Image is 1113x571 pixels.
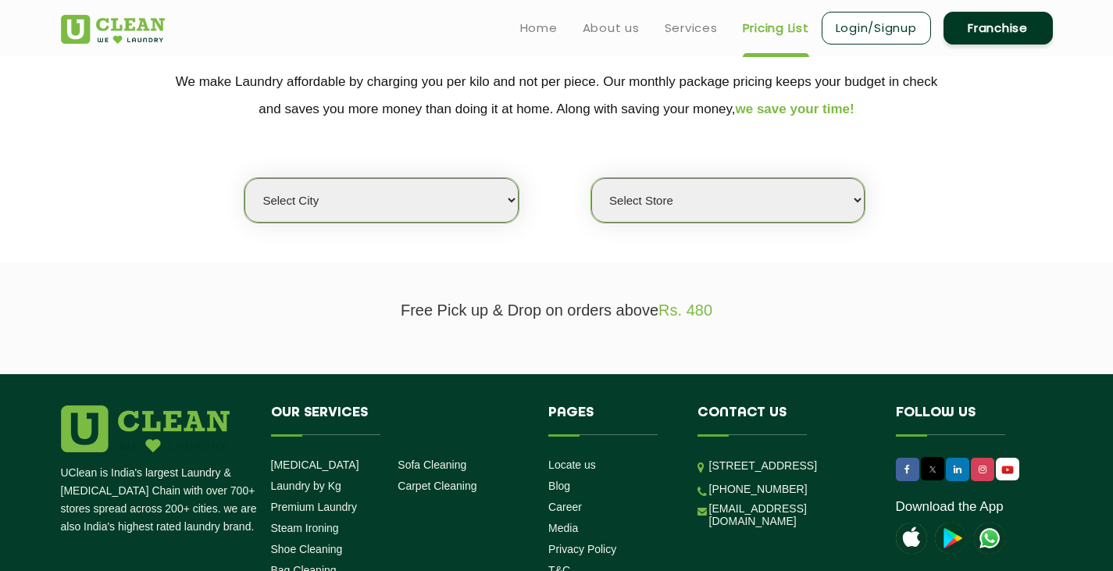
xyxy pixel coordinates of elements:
[896,523,927,554] img: apple-icon.png
[548,459,596,471] a: Locate us
[271,459,359,471] a: [MEDICAL_DATA]
[697,405,872,435] h4: Contact us
[743,19,809,37] a: Pricing List
[398,480,476,492] a: Carpet Cleaning
[548,522,578,534] a: Media
[822,12,931,45] a: Login/Signup
[520,19,558,37] a: Home
[61,15,165,44] img: UClean Laundry and Dry Cleaning
[271,405,526,435] h4: Our Services
[548,501,582,513] a: Career
[548,480,570,492] a: Blog
[398,459,466,471] a: Sofa Cleaning
[709,483,808,495] a: [PHONE_NUMBER]
[896,499,1004,515] a: Download the App
[736,102,854,116] span: we save your time!
[665,19,718,37] a: Services
[548,405,674,435] h4: Pages
[583,19,640,37] a: About us
[709,457,872,475] p: [STREET_ADDRESS]
[944,12,1053,45] a: Franchise
[896,405,1033,435] h4: Follow us
[271,480,341,492] a: Laundry by Kg
[997,462,1018,478] img: UClean Laundry and Dry Cleaning
[61,405,230,452] img: logo.png
[271,522,339,534] a: Steam Ironing
[548,543,616,555] a: Privacy Policy
[935,523,966,554] img: playstoreicon.png
[61,464,259,536] p: UClean is India's largest Laundry & [MEDICAL_DATA] Chain with over 700+ stores spread across 200+...
[61,302,1053,319] p: Free Pick up & Drop on orders above
[709,502,872,527] a: [EMAIL_ADDRESS][DOMAIN_NAME]
[271,543,343,555] a: Shoe Cleaning
[61,68,1053,123] p: We make Laundry affordable by charging you per kilo and not per piece. Our monthly package pricin...
[974,523,1005,554] img: UClean Laundry and Dry Cleaning
[271,501,358,513] a: Premium Laundry
[658,302,712,319] span: Rs. 480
